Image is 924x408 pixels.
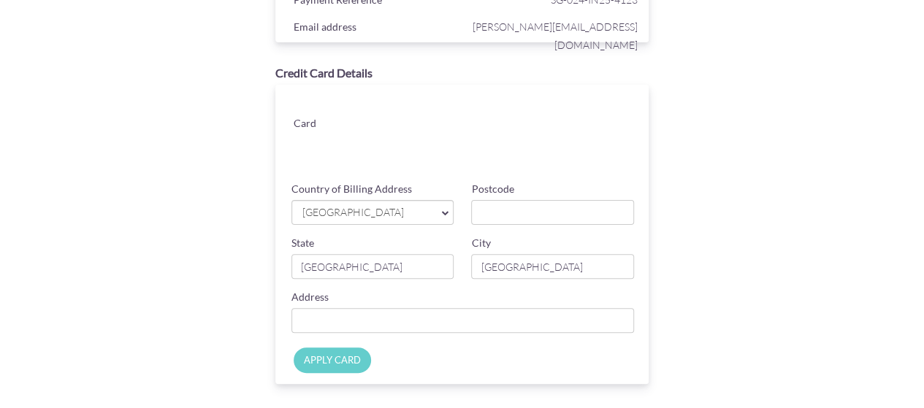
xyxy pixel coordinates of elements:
label: Postcode [471,182,513,196]
label: Address [291,290,329,304]
span: [GEOGRAPHIC_DATA] [301,205,430,220]
div: Email address [283,18,466,39]
div: Card [283,114,374,136]
label: Country of Billing Address [291,182,412,196]
span: [PERSON_NAME][EMAIL_ADDRESS][DOMAIN_NAME] [465,18,638,54]
iframe: Secure card expiration date input frame [385,131,509,158]
div: Credit Card Details [275,65,649,82]
label: City [471,236,490,250]
iframe: Secure card number input frame [385,99,635,126]
input: APPLY CARD [294,347,371,373]
label: State [291,236,314,250]
a: [GEOGRAPHIC_DATA] [291,200,454,225]
iframe: Secure card security code input frame [511,131,635,158]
